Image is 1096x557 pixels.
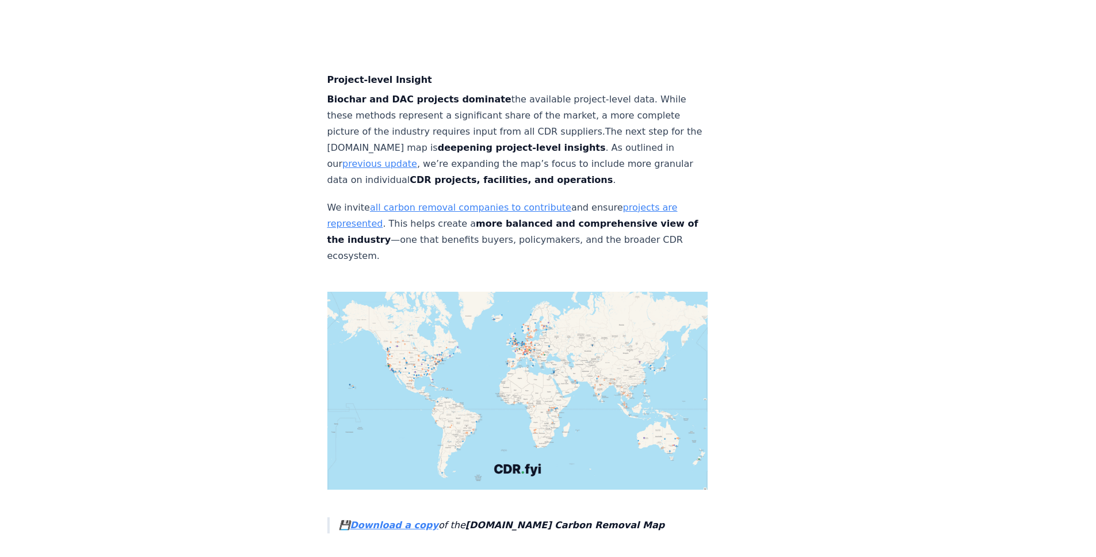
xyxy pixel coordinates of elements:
[327,202,678,229] a: projects are represented
[327,218,698,245] strong: more balanced and comprehensive view of the industry
[410,174,613,185] strong: CDR projects, facilities, and operations
[327,200,708,264] p: We invite and ensure . This helps create a —one that benefits buyers, policymakers, and the broad...
[465,520,665,531] strong: [DOMAIN_NAME] Carbon Removal Map
[327,292,708,490] img: blog post image
[327,94,511,105] strong: Biochar and DAC projects dominate
[350,520,438,531] a: Download a copy
[370,202,571,213] a: all carbon removal companies to contribute
[327,91,708,188] p: the available project-level data. While these methods represent a significant share of the market...
[327,73,708,87] h4: Project-level Insight
[327,517,708,533] blockquote: 💾
[438,142,606,153] strong: deepening project-level insights
[350,520,665,531] em: of the
[342,158,417,169] a: previous update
